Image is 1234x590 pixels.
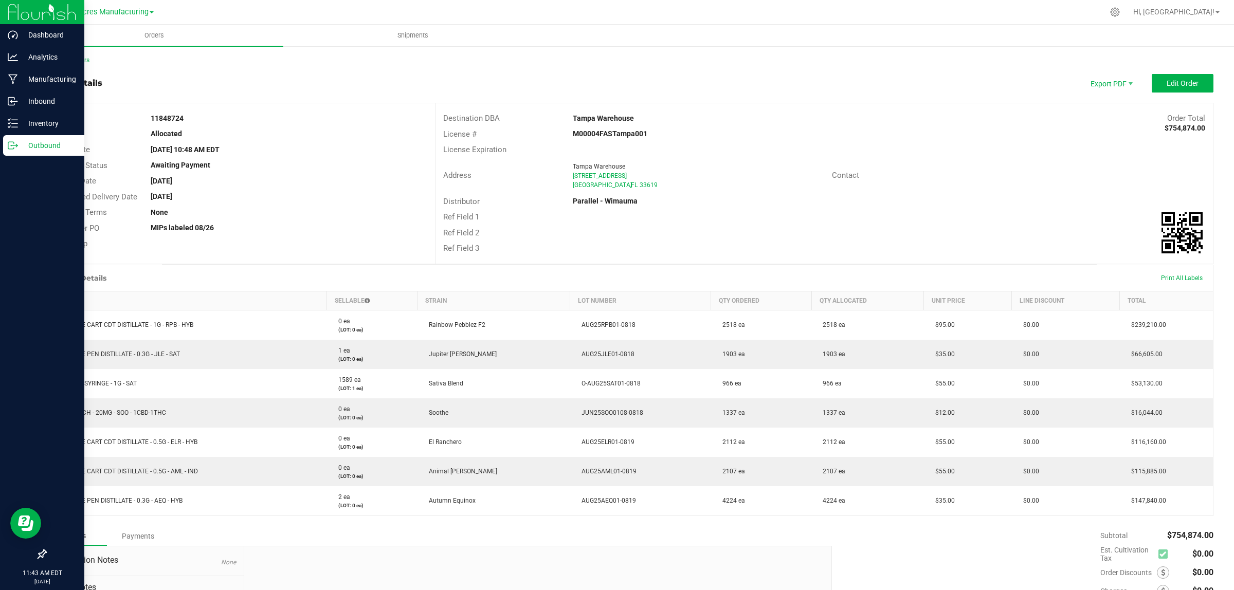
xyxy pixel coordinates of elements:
[46,291,327,310] th: Item
[930,438,955,446] span: $55.00
[818,468,845,475] span: 2107 ea
[818,409,845,416] span: 1337 ea
[53,192,137,201] span: Requested Delivery Date
[18,95,80,107] p: Inbound
[5,568,80,578] p: 11:43 AM EDT
[1109,7,1121,17] div: Manage settings
[576,497,636,504] span: AUG25AEQ01-0819
[717,321,745,328] span: 2518 ea
[1018,409,1039,416] span: $0.00
[107,527,169,545] div: Payments
[818,380,842,387] span: 966 ea
[283,25,542,46] a: Shipments
[8,74,18,84] inline-svg: Manufacturing
[930,380,955,387] span: $55.00
[52,351,180,358] span: FT - VAPE PEN DISTILLATE - 0.3G - JLE - SAT
[576,438,634,446] span: AUG25ELR01-0819
[1158,547,1172,561] span: Calculate cultivation tax
[424,497,476,504] span: Autumn Equinox
[1018,321,1039,328] span: $0.00
[443,212,479,222] span: Ref Field 1
[1152,74,1213,93] button: Edit Order
[640,181,658,189] span: 33619
[52,497,183,504] span: FT - VAPE PEN DISTILLATE - 0.3G - AEQ - HYB
[570,291,711,310] th: Lot Number
[930,468,955,475] span: $55.00
[5,578,80,585] p: [DATE]
[818,351,845,358] span: 1903 ea
[811,291,924,310] th: Qty Allocated
[1120,291,1213,310] th: Total
[573,163,625,170] span: Tampa Warehouse
[418,291,570,310] th: Strain
[333,502,411,509] p: (LOT: 0 ea)
[573,114,634,122] strong: Tampa Warehouse
[717,438,745,446] span: 2112 ea
[717,351,745,358] span: 1903 ea
[131,31,178,40] span: Orders
[1126,468,1166,475] span: $115,885.00
[1100,568,1157,577] span: Order Discounts
[18,51,80,63] p: Analytics
[151,192,172,200] strong: [DATE]
[1080,74,1141,93] li: Export PDF
[151,177,172,185] strong: [DATE]
[443,130,477,139] span: License #
[424,409,448,416] span: Soothe
[1018,438,1039,446] span: $0.00
[151,161,210,169] strong: Awaiting Payment
[1133,8,1214,16] span: Hi, [GEOGRAPHIC_DATA]!
[630,181,631,189] span: ,
[424,351,497,358] span: Jupiter [PERSON_NAME]
[333,493,350,501] span: 2 ea
[1167,114,1205,123] span: Order Total
[573,181,632,189] span: [GEOGRAPHIC_DATA]
[333,318,350,325] span: 0 ea
[930,409,955,416] span: $12.00
[53,554,236,566] span: Destination Notes
[576,351,634,358] span: AUG25JLE01-0818
[832,171,859,180] span: Contact
[1165,124,1205,132] strong: $754,874.00
[18,73,80,85] p: Manufacturing
[711,291,812,310] th: Qty Ordered
[576,321,636,328] span: AUG25RPB01-0818
[924,291,1012,310] th: Unit Price
[576,409,643,416] span: JUN25SOO0108-0818
[333,435,350,442] span: 0 ea
[52,380,137,387] span: SW - FSO SYRINGE - 1G - SAT
[1126,497,1166,504] span: $147,840.00
[52,321,193,328] span: FT - VAPE CART CDT DISTILLATE - 1G - RPB - HYB
[443,244,479,253] span: Ref Field 3
[818,321,845,328] span: 2518 ea
[52,409,166,416] span: SW - PATCH - 20MG - SOO - 1CBD-1THC
[18,139,80,152] p: Outbound
[1018,351,1039,358] span: $0.00
[8,96,18,106] inline-svg: Inbound
[573,172,627,179] span: [STREET_ADDRESS]
[424,468,497,475] span: Animal [PERSON_NAME]
[573,197,638,205] strong: Parallel - Wimauma
[333,326,411,334] p: (LOT: 0 ea)
[424,380,463,387] span: Sativa Blend
[8,30,18,40] inline-svg: Dashboard
[717,497,745,504] span: 4224 ea
[221,559,236,566] span: None
[151,145,220,154] strong: [DATE] 10:48 AM EDT
[1162,212,1203,253] img: Scan me!
[818,497,845,504] span: 4224 ea
[333,472,411,480] p: (LOT: 0 ea)
[151,130,182,138] strong: Allocated
[1192,567,1213,577] span: $0.00
[1126,438,1166,446] span: $116,160.00
[573,130,647,138] strong: M00004FASTampa001
[333,355,411,363] p: (LOT: 0 ea)
[333,443,411,451] p: (LOT: 0 ea)
[1100,531,1128,540] span: Subtotal
[10,508,41,539] iframe: Resource center
[8,118,18,128] inline-svg: Inventory
[151,114,184,122] strong: 11848724
[333,414,411,421] p: (LOT: 0 ea)
[327,291,418,310] th: Sellable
